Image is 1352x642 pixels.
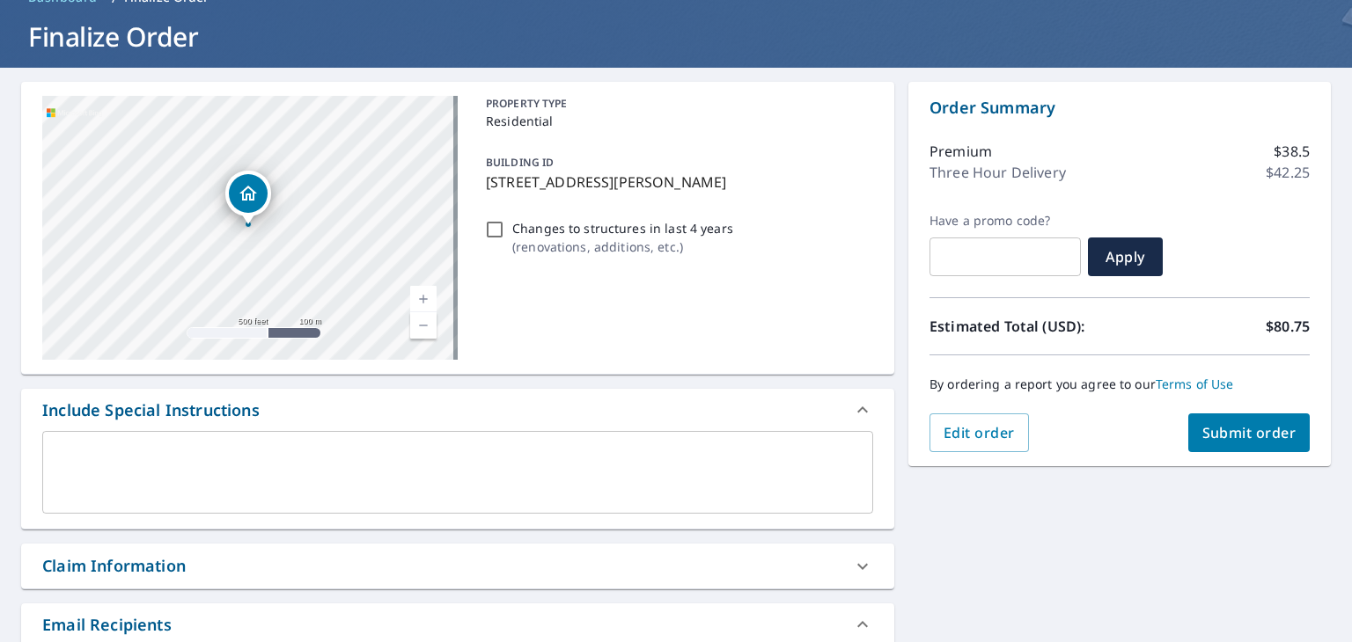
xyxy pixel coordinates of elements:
p: Estimated Total (USD): [929,316,1120,337]
button: Submit order [1188,413,1311,452]
div: Include Special Instructions [21,389,894,431]
p: Changes to structures in last 4 years [512,219,733,237]
p: $80.75 [1266,316,1310,337]
a: Current Level 16, Zoom In [410,286,437,312]
a: Terms of Use [1156,376,1234,392]
p: Premium [929,141,992,162]
p: Order Summary [929,96,1310,120]
div: Dropped pin, building 1, Residential property, 3641 SW Baird St Portland, OR 97219 [225,171,271,225]
p: PROPERTY TYPE [486,96,866,112]
p: $38.5 [1274,141,1310,162]
label: Have a promo code? [929,213,1081,229]
p: $42.25 [1266,162,1310,183]
p: [STREET_ADDRESS][PERSON_NAME] [486,171,866,193]
h1: Finalize Order [21,18,1331,55]
button: Apply [1088,237,1163,276]
button: Edit order [929,413,1029,452]
div: Include Special Instructions [42,398,260,422]
p: Residential [486,112,866,130]
p: BUILDING ID [486,155,554,170]
a: Current Level 16, Zoom Out [410,312,437,339]
p: By ordering a report you agree to our [929,376,1310,392]
p: Three Hour Delivery [929,162,1066,183]
p: ( renovations, additions, etc. ) [512,237,733,256]
span: Submit order [1202,423,1297,442]
span: Apply [1102,247,1149,266]
span: Edit order [944,423,1015,442]
div: Email Recipients [42,613,172,637]
div: Claim Information [21,544,894,588]
div: Claim Information [42,554,186,578]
